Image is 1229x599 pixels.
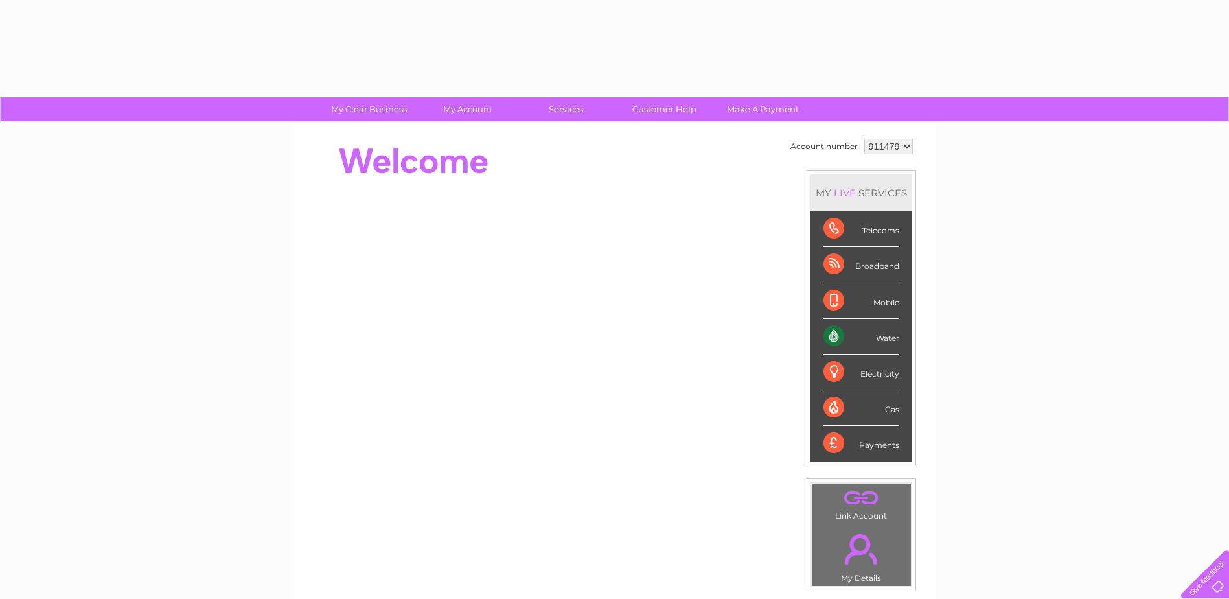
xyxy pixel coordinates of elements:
[823,319,899,355] div: Water
[811,483,912,524] td: Link Account
[823,390,899,426] div: Gas
[611,97,718,121] a: Customer Help
[823,283,899,319] div: Mobile
[823,211,899,247] div: Telecoms
[787,135,861,158] td: Account number
[815,487,908,510] a: .
[831,187,858,199] div: LIVE
[810,174,912,211] div: MY SERVICES
[512,97,619,121] a: Services
[811,523,912,587] td: My Details
[823,355,899,390] div: Electricity
[823,247,899,283] div: Broadband
[316,97,422,121] a: My Clear Business
[815,526,908,572] a: .
[823,426,899,461] div: Payments
[709,97,816,121] a: Make A Payment
[414,97,521,121] a: My Account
